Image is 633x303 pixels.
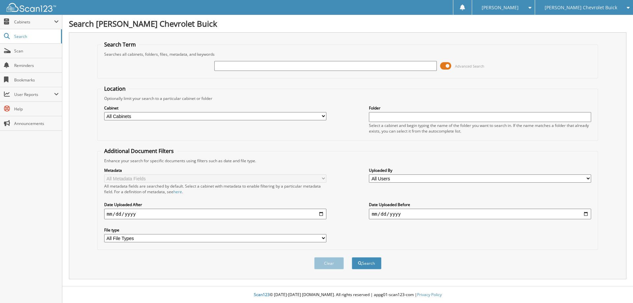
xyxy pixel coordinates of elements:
[69,18,626,29] h1: Search [PERSON_NAME] Chevrolet Buick
[369,202,591,207] label: Date Uploaded Before
[14,77,59,83] span: Bookmarks
[101,41,139,48] legend: Search Term
[352,257,381,269] button: Search
[14,106,59,112] span: Help
[14,34,58,39] span: Search
[369,209,591,219] input: end
[104,167,326,173] label: Metadata
[104,202,326,207] label: Date Uploaded After
[104,209,326,219] input: start
[7,3,56,12] img: scan123-logo-white.svg
[482,6,519,10] span: [PERSON_NAME]
[14,19,54,25] span: Cabinets
[455,64,484,69] span: Advanced Search
[173,189,182,195] a: here
[314,257,344,269] button: Clear
[104,183,326,195] div: All metadata fields are searched by default. Select a cabinet with metadata to enable filtering b...
[369,167,591,173] label: Uploaded By
[545,6,617,10] span: [PERSON_NAME] Chevrolet Buick
[369,105,591,111] label: Folder
[101,158,595,164] div: Enhance your search for specific documents using filters such as date and file type.
[101,96,595,101] div: Optionally limit your search to a particular cabinet or folder
[14,92,54,97] span: User Reports
[417,292,442,297] a: Privacy Policy
[369,123,591,134] div: Select a cabinet and begin typing the name of the folder you want to search in. If the name match...
[104,105,326,111] label: Cabinet
[254,292,270,297] span: Scan123
[14,48,59,54] span: Scan
[104,227,326,233] label: File type
[62,287,633,303] div: © [DATE]-[DATE] [DOMAIN_NAME]. All rights reserved | appg01-scan123-com |
[101,85,129,92] legend: Location
[101,51,595,57] div: Searches all cabinets, folders, files, metadata, and keywords
[101,147,177,155] legend: Additional Document Filters
[14,63,59,68] span: Reminders
[14,121,59,126] span: Announcements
